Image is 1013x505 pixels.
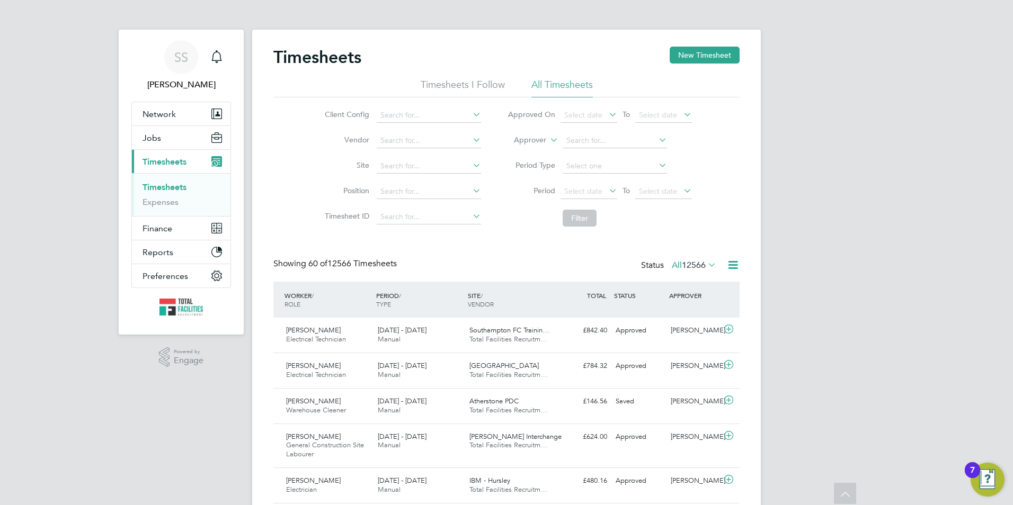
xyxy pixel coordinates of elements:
input: Search for... [377,210,481,224]
label: Period Type [508,160,555,170]
div: [PERSON_NAME] [667,428,722,446]
div: [PERSON_NAME] [667,357,722,375]
label: Site [322,160,369,170]
div: Timesheets [132,173,230,216]
div: Approved [611,472,667,490]
span: Manual [378,370,401,379]
span: Total Facilities Recruitm… [469,370,547,379]
span: Reports [143,247,173,257]
nav: Main navigation [119,30,244,335]
span: Southampton FC Trainin… [469,326,549,335]
div: [PERSON_NAME] [667,393,722,410]
div: Approved [611,357,667,375]
label: Client Config [322,110,369,119]
button: Filter [563,210,597,227]
div: £146.56 [556,393,611,410]
span: Total Facilities Recruitm… [469,405,547,414]
span: Jobs [143,133,161,143]
label: Position [322,186,369,195]
span: 12566 Timesheets [308,258,397,269]
input: Search for... [377,108,481,123]
span: [DATE] - [DATE] [378,361,426,370]
label: Period [508,186,555,195]
a: Timesheets [143,182,186,192]
span: To [619,184,633,197]
span: To [619,107,633,121]
div: £480.16 [556,472,611,490]
span: ROLE [285,300,300,308]
span: Manual [378,440,401,449]
input: Search for... [563,133,667,148]
div: [PERSON_NAME] [667,322,722,339]
span: [DATE] - [DATE] [378,432,426,441]
label: Timesheet ID [322,211,369,221]
img: tfrecruitment-logo-retina.png [159,299,203,315]
span: Total Facilities Recruitm… [469,335,547,344]
label: Approved On [508,110,555,119]
span: [PERSON_NAME] [286,432,341,441]
span: Select date [564,110,602,120]
label: Vendor [322,135,369,145]
span: [GEOGRAPHIC_DATA] [469,361,539,370]
span: Electrical Technician [286,335,346,344]
div: Approved [611,322,667,339]
div: Saved [611,393,667,410]
a: Go to home page [131,299,231,315]
div: PERIOD [374,286,465,313]
span: 12566 [682,260,706,270]
button: New Timesheet [670,47,740,64]
span: Sam Skinner [131,78,231,91]
div: [PERSON_NAME] [667,472,722,490]
div: £784.32 [556,357,611,375]
span: Total Facilities Recruitm… [469,440,547,449]
span: Preferences [143,271,188,281]
div: £624.00 [556,428,611,446]
input: Search for... [377,133,481,148]
div: WORKER [282,286,374,313]
div: 7 [970,470,975,484]
span: Powered by [174,347,203,356]
div: APPROVER [667,286,722,305]
span: Manual [378,485,401,494]
span: Electrical Technician [286,370,346,379]
div: Showing [273,258,399,269]
span: [PERSON_NAME] [286,476,341,485]
li: Timesheets I Follow [421,78,505,97]
span: Select date [639,186,677,196]
label: All [672,260,716,270]
h2: Timesheets [273,47,361,68]
span: / [481,291,483,300]
span: Manual [378,405,401,414]
span: [PERSON_NAME] Interchange [469,432,562,441]
div: £842.40 [556,322,611,339]
button: Open Resource Center, 7 new notifications [971,463,1005,497]
span: [DATE] - [DATE] [378,396,426,405]
span: / [399,291,401,300]
span: Warehouse Cleaner [286,405,346,414]
span: SS [174,50,188,64]
span: Total Facilities Recruitm… [469,485,547,494]
span: IBM - Hursley [469,476,510,485]
span: General Construction Site Labourer [286,440,364,458]
span: Atherstone PDC [469,396,519,405]
a: SS[PERSON_NAME] [131,40,231,91]
span: Engage [174,356,203,365]
a: Powered byEngage [159,347,204,367]
button: Timesheets [132,150,230,173]
div: Approved [611,428,667,446]
span: [PERSON_NAME] [286,326,341,335]
span: 60 of [308,258,327,269]
span: [PERSON_NAME] [286,396,341,405]
span: Select date [564,186,602,196]
button: Finance [132,217,230,240]
span: Manual [378,335,401,344]
span: VENDOR [468,300,494,308]
button: Reports [132,240,230,264]
a: Expenses [143,197,179,207]
div: SITE [465,286,557,313]
span: Electrician [286,485,317,494]
input: Search for... [377,184,481,199]
span: Select date [639,110,677,120]
button: Preferences [132,264,230,287]
span: Network [143,109,176,119]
